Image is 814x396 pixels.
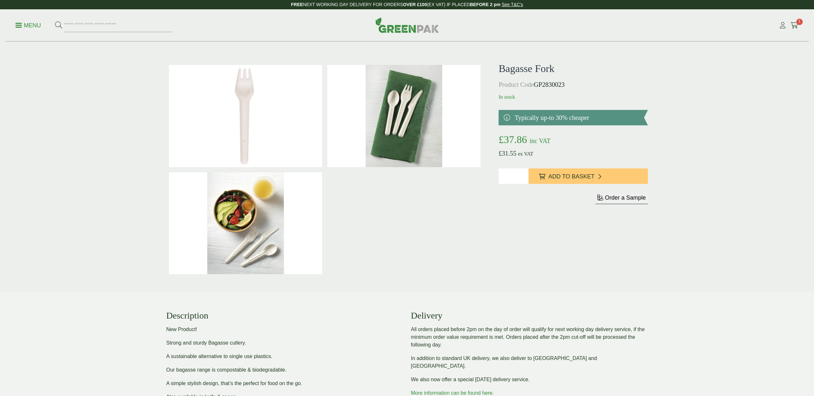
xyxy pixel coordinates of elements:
[166,366,403,374] p: Our bagasse range is compostable & biodegradable.
[166,380,403,387] p: A simple stylish design, that’s the perfect for food on the go.
[791,21,799,30] a: 1
[15,22,41,28] a: Menu
[166,310,403,321] h3: Description
[169,65,322,167] img: Bagasse Fork
[470,2,501,7] strong: BEFORE 2 pm
[375,17,439,33] img: GreenPak Supplies
[411,326,648,349] p: All orders placed before 2pm on the day of order will qualify for next working day delivery servi...
[499,134,504,145] span: £
[499,150,502,157] span: £
[15,22,41,29] p: Menu
[327,65,481,167] img: 161 162 163_on Cotton_napkin_rgb
[166,326,403,333] p: New Product!
[499,150,516,157] bdi: 31.55
[411,310,648,321] h3: Delivery
[403,2,427,7] strong: OVER £100
[779,22,787,29] i: My Account
[499,80,648,89] p: GP2830023
[499,93,648,101] p: In stock
[518,151,533,157] span: ex VAT
[166,353,403,360] p: A sustainable alternative to single use plastics.
[791,22,799,29] i: Cart
[411,355,648,370] p: In addition to standard UK delivery, we also deliver to [GEOGRAPHIC_DATA] and [GEOGRAPHIC_DATA].
[291,2,303,7] strong: FREE
[502,2,523,7] a: See T&C's
[411,376,648,383] p: We also now offer a special [DATE] delivery service.
[595,194,648,204] button: Order a Sample
[605,194,646,201] span: Order a Sample
[166,339,403,347] p: Strong and sturdy Bagasse cutlery.
[169,172,322,274] img: 161_162_163_brown Pot Salad_rgb
[548,173,594,180] span: Add to Basket
[796,19,803,25] span: 1
[499,81,534,88] span: Product Code
[411,390,494,396] a: More information can be found here.
[529,137,550,144] span: inc VAT
[499,134,527,145] bdi: 37.86
[499,62,648,75] h1: Bagasse Fork
[529,168,648,184] button: Add to Basket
